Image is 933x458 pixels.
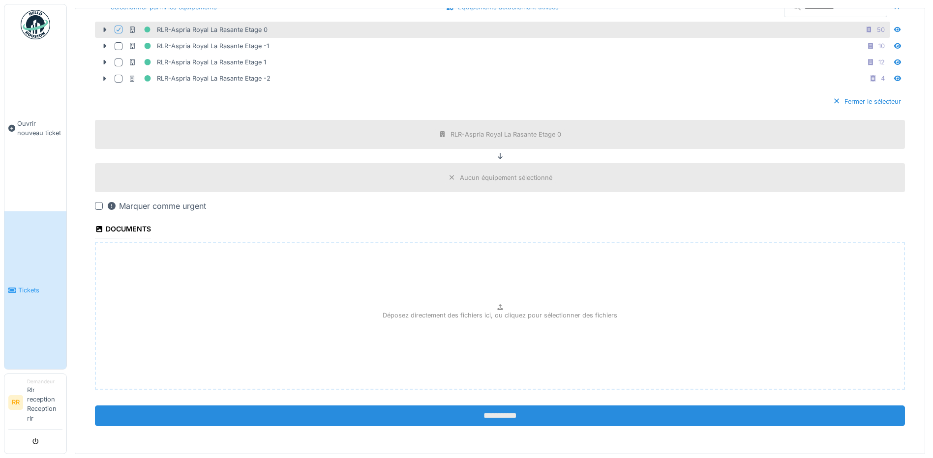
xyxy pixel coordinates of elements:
p: Déposez directement des fichiers ici, ou cliquez pour sélectionner des fichiers [383,311,617,320]
a: RR DemandeurRlr reception Reception rlr [8,378,62,429]
div: 12 [878,57,885,67]
div: Fermer le sélecteur [829,95,905,108]
div: Marquer comme urgent [107,200,206,212]
div: RLR-Aspria Royal La Rasante Etage 1 [128,56,266,68]
div: RLR-Aspria Royal La Rasante Etage 0 [451,130,561,139]
div: Documents [95,222,151,238]
div: 4 [881,74,885,83]
span: Ouvrir nouveau ticket [17,119,62,138]
li: Rlr reception Reception rlr [27,378,62,427]
div: 50 [877,25,885,34]
img: Badge_color-CXgf-gQk.svg [21,10,50,39]
div: 10 [878,41,885,51]
div: RLR-Aspria Royal La Rasante Etage -2 [128,72,271,85]
li: RR [8,395,23,410]
a: Ouvrir nouveau ticket [4,45,66,211]
div: RLR-Aspria Royal La Rasante Etage 0 [128,24,268,36]
span: Tickets [18,286,62,295]
a: Tickets [4,211,66,369]
div: Demandeur [27,378,62,385]
div: Aucun équipement sélectionné [460,173,552,182]
div: RLR-Aspria Royal La Rasante Etage -1 [128,40,269,52]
